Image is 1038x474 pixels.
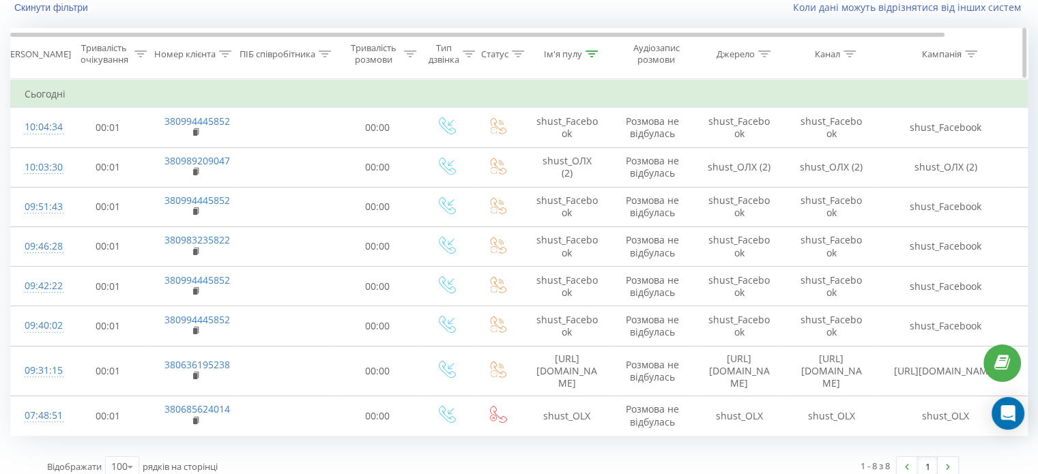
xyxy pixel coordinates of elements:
[626,233,679,258] span: Розмова не відбулась
[164,194,230,207] a: 380994445852
[164,273,230,286] a: 380994445852
[25,233,52,260] div: 09:46:28
[164,358,230,371] a: 380636195238
[878,346,1014,396] td: [URL][DOMAIN_NAME]
[693,108,785,147] td: shust_Facebook
[335,306,420,346] td: 00:00
[626,402,679,428] span: Розмова не відбулась
[143,460,218,473] span: рядків на сторінці
[335,396,420,436] td: 00:00
[66,108,151,147] td: 00:01
[347,42,401,65] div: Тривалість розмови
[47,460,102,473] span: Відображати
[693,147,785,187] td: shust_ОЛХ (2)
[66,306,151,346] td: 00:01
[25,194,52,220] div: 09:51:43
[335,187,420,226] td: 00:00
[693,226,785,266] td: shust_Facebook
[154,48,216,60] div: Номер клієнта
[164,402,230,415] a: 380685624014
[785,187,878,226] td: shust_Facebook
[66,267,151,306] td: 00:01
[335,346,420,396] td: 00:00
[66,226,151,266] td: 00:01
[523,108,611,147] td: shust_Facebook
[623,42,689,65] div: Аудіозапис розмови
[693,346,785,396] td: [URL][DOMAIN_NAME]
[878,147,1014,187] td: shust_ОЛХ (2)
[523,346,611,396] td: [URL][DOMAIN_NAME]
[66,147,151,187] td: 00:01
[626,273,679,299] span: Розмова не відбулась
[481,48,508,60] div: Статус
[693,396,785,436] td: shust_OLX
[335,267,420,306] td: 00:00
[25,273,52,299] div: 09:42:22
[10,1,95,14] button: Скинути фільтри
[626,154,679,179] span: Розмова не відбулась
[164,154,230,167] a: 380989209047
[861,459,890,473] div: 1 - 8 з 8
[77,42,131,65] div: Тривалість очікування
[717,48,755,60] div: Джерело
[785,346,878,396] td: [URL][DOMAIN_NAME]
[66,187,151,226] td: 00:01
[785,306,878,346] td: shust_Facebook
[878,226,1014,266] td: shust_Facebook
[164,115,230,128] a: 380994445852
[992,397,1024,430] div: Open Intercom Messenger
[25,357,52,384] div: 09:31:15
[626,194,679,219] span: Розмова не відбулась
[2,48,71,60] div: [PERSON_NAME]
[25,402,52,429] div: 07:48:51
[922,48,962,60] div: Кампанія
[693,306,785,346] td: shust_Facebook
[878,187,1014,226] td: shust_Facebook
[793,1,1028,14] a: Коли дані можуть відрізнятися вiд інших систем
[785,396,878,436] td: shust_OLX
[785,147,878,187] td: shust_ОЛХ (2)
[164,233,230,246] a: 380983235822
[785,226,878,266] td: shust_Facebook
[523,147,611,187] td: shust_ОЛХ (2)
[111,460,128,473] div: 100
[66,346,151,396] td: 00:01
[626,115,679,140] span: Розмова не відбулась
[815,48,840,60] div: Канал
[25,154,52,181] div: 10:03:30
[523,396,611,436] td: shust_OLX
[523,267,611,306] td: shust_Facebook
[66,396,151,436] td: 00:01
[878,108,1014,147] td: shust_Facebook
[693,267,785,306] td: shust_Facebook
[335,147,420,187] td: 00:00
[785,267,878,306] td: shust_Facebook
[25,114,52,140] div: 10:04:34
[164,313,230,326] a: 380994445852
[544,48,582,60] div: Ім'я пулу
[878,306,1014,346] td: shust_Facebook
[523,187,611,226] td: shust_Facebook
[25,312,52,339] div: 09:40:02
[523,226,611,266] td: shust_Facebook
[693,187,785,226] td: shust_Facebook
[626,313,679,338] span: Розмова не відбулась
[335,108,420,147] td: 00:00
[523,306,611,346] td: shust_Facebook
[878,396,1014,436] td: shust_OLX
[335,226,420,266] td: 00:00
[429,42,459,65] div: Тип дзвінка
[626,358,679,383] span: Розмова не відбулась
[240,48,315,60] div: ПІБ співробітника
[785,108,878,147] td: shust_Facebook
[878,267,1014,306] td: shust_Facebook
